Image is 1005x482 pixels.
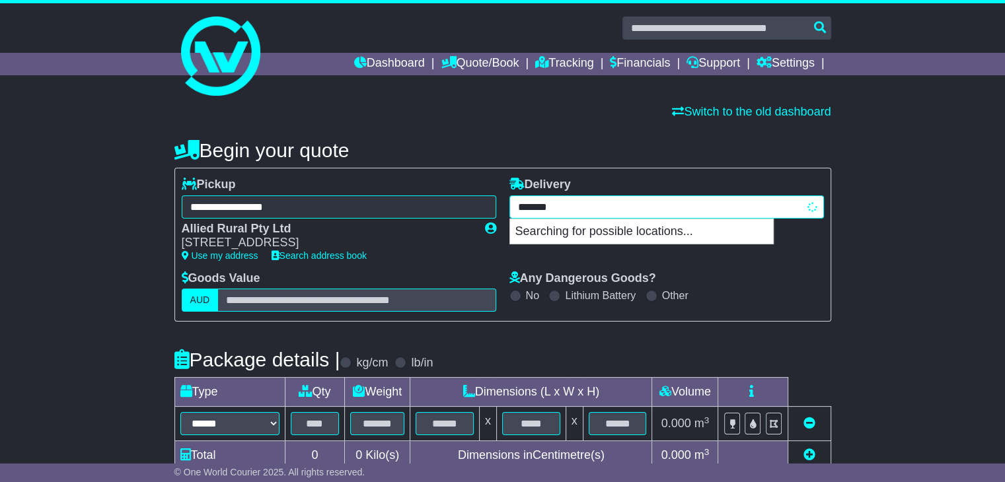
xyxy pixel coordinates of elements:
[285,441,345,470] td: 0
[174,378,285,407] td: Type
[174,441,285,470] td: Total
[182,250,258,261] a: Use my address
[174,349,340,370] h4: Package details |
[285,378,345,407] td: Qty
[174,139,831,161] h4: Begin your quote
[704,415,710,425] sup: 3
[757,53,815,75] a: Settings
[803,417,815,430] a: Remove this item
[410,441,652,470] td: Dimensions in Centimetre(s)
[182,289,219,312] label: AUD
[411,356,433,370] label: lb/in
[509,178,571,192] label: Delivery
[345,441,410,470] td: Kilo(s)
[704,447,710,457] sup: 3
[526,289,539,302] label: No
[410,378,652,407] td: Dimensions (L x W x H)
[566,407,583,441] td: x
[661,417,691,430] span: 0.000
[610,53,670,75] a: Financials
[272,250,367,261] a: Search address book
[694,448,710,462] span: m
[356,356,388,370] label: kg/cm
[803,448,815,462] a: Add new item
[345,378,410,407] td: Weight
[565,289,636,302] label: Lithium Battery
[509,271,656,286] label: Any Dangerous Goods?
[182,222,472,236] div: Allied Rural Pty Ltd
[182,271,260,286] label: Goods Value
[182,178,236,192] label: Pickup
[182,236,472,250] div: [STREET_ADDRESS]
[355,448,362,462] span: 0
[354,53,425,75] a: Dashboard
[662,289,689,302] label: Other
[672,105,831,118] a: Switch to the old dashboard
[174,467,365,477] span: © One World Courier 2025. All rights reserved.
[652,378,718,407] td: Volume
[479,407,496,441] td: x
[510,219,773,244] p: Searching for possible locations...
[694,417,710,430] span: m
[535,53,593,75] a: Tracking
[441,53,519,75] a: Quote/Book
[509,195,824,219] typeahead: Please provide city
[687,53,740,75] a: Support
[661,448,691,462] span: 0.000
